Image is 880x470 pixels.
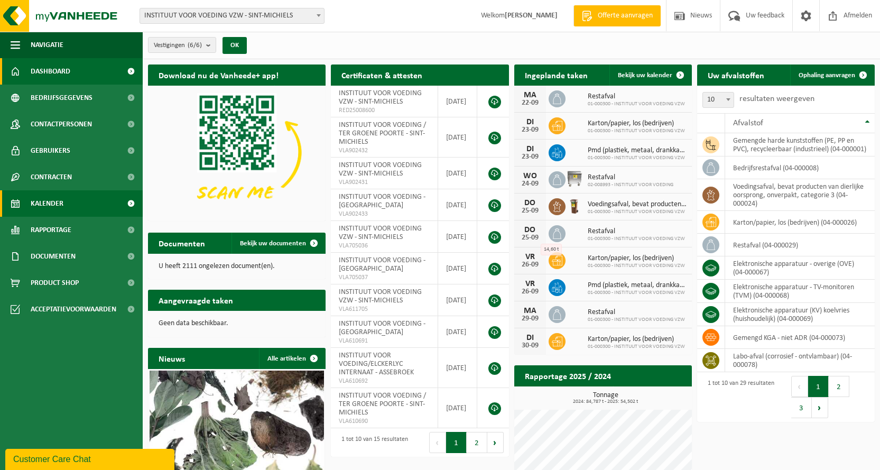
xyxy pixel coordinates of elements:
[520,172,541,180] div: WO
[618,72,672,79] span: Bekijk uw kalender
[339,178,429,187] span: VLA902431
[31,111,92,137] span: Contactpersonen
[339,352,414,376] span: INSTITUUT VOOR VOEDING/ELCKERLYC INTERNAAT - ASSEBROEK
[148,290,244,310] h2: Aangevraagde taken
[702,375,774,419] div: 1 tot 10 van 29 resultaten
[588,155,687,161] span: 01-000300 - INSTITUUT VOOR VOEDING VZW
[725,234,875,256] td: restafval (04-000029)
[520,334,541,342] div: DI
[31,296,116,322] span: Acceptatievoorwaarden
[240,240,306,247] span: Bekijk uw documenten
[429,432,446,453] button: Previous
[520,234,541,242] div: 25-09
[520,126,541,134] div: 23-09
[5,447,177,470] iframe: chat widget
[339,242,429,250] span: VLA705036
[520,91,541,99] div: MA
[223,37,247,54] button: OK
[339,305,429,314] span: VLA611705
[725,326,875,349] td: gemengd KGA - niet ADR (04-000073)
[702,92,734,108] span: 10
[520,342,541,349] div: 30-09
[438,348,478,388] td: [DATE]
[520,253,541,261] div: VR
[339,288,422,305] span: INSTITUUT VOOR VOEDING VZW - SINT-MICHIELS
[31,243,76,270] span: Documenten
[520,392,692,404] h3: Tonnage
[259,348,325,369] a: Alle artikelen
[505,12,558,20] strong: [PERSON_NAME]
[588,209,687,215] span: 01-000300 - INSTITUUT VOOR VOEDING VZW
[446,432,467,453] button: 1
[725,280,875,303] td: elektronische apparatuur - TV-monitoren (TVM) (04-000068)
[31,164,72,190] span: Contracten
[595,11,655,21] span: Offerte aanvragen
[31,270,79,296] span: Product Shop
[31,32,63,58] span: Navigatie
[148,64,289,85] h2: Download nu de Vanheede+ app!
[339,210,429,218] span: VLA902433
[520,226,541,234] div: DO
[188,42,202,49] count: (6/6)
[339,89,422,106] span: INSTITUUT VOOR VOEDING VZW - SINT-MICHIELS
[829,376,849,397] button: 2
[725,133,875,156] td: gemengde harde kunststoffen (PE, PP en PVC), recycleerbaar (industrieel) (04-000001)
[339,320,425,336] span: INSTITUUT VOOR VOEDING - [GEOGRAPHIC_DATA]
[588,146,687,155] span: Pmd (plastiek, metaal, drankkartons) (bedrijven)
[159,263,315,270] p: U heeft 2111 ongelezen document(en).
[588,335,685,344] span: Karton/papier, los (bedrijven)
[438,284,478,316] td: [DATE]
[588,344,685,350] span: 01-000300 - INSTITUUT VOOR VOEDING VZW
[573,5,661,26] a: Offerte aanvragen
[791,376,808,397] button: Previous
[331,64,433,85] h2: Certificaten & attesten
[566,170,583,188] img: WB-1100-GAL-GY-02
[514,365,622,386] h2: Rapportage 2025 / 2024
[588,281,687,290] span: Pmd (plastiek, metaal, drankkartons) (bedrijven)
[725,179,875,211] td: voedingsafval, bevat producten van dierlijke oorsprong, onverpakt, categorie 3 (04-000024)
[514,64,598,85] h2: Ingeplande taken
[31,137,70,164] span: Gebruikers
[725,349,875,372] td: labo-afval (corrosief - ontvlambaar) (04-000078)
[148,233,216,253] h2: Documenten
[520,207,541,215] div: 25-09
[339,417,429,426] span: VLA610690
[438,86,478,117] td: [DATE]
[520,153,541,161] div: 23-09
[588,128,685,134] span: 01-000300 - INSTITUUT VOOR VOEDING VZW
[739,95,814,103] label: resultaten weergeven
[520,288,541,296] div: 26-09
[588,317,685,323] span: 01-000300 - INSTITUUT VOOR VOEDING VZW
[733,119,763,127] span: Afvalstof
[725,156,875,179] td: bedrijfsrestafval (04-000008)
[154,38,202,53] span: Vestigingen
[520,118,541,126] div: DI
[520,261,541,269] div: 26-09
[588,93,685,101] span: Restafval
[339,161,422,178] span: INSTITUUT VOOR VOEDING VZW - SINT-MICHIELS
[588,182,673,188] span: 02-008993 - INSTITUUT VOOR VOEDING
[588,308,685,317] span: Restafval
[520,99,541,107] div: 22-09
[588,236,685,242] span: 01-000300 - INSTITUUT VOOR VOEDING VZW
[339,106,429,115] span: RED25008600
[812,397,828,418] button: Next
[438,316,478,348] td: [DATE]
[336,431,408,454] div: 1 tot 10 van 15 resultaten
[31,85,92,111] span: Bedrijfsgegevens
[520,307,541,315] div: MA
[725,303,875,326] td: elektronische apparatuur (KV) koelvries (huishoudelijk) (04-000069)
[791,397,812,418] button: 3
[148,348,196,368] h2: Nieuws
[148,37,216,53] button: Vestigingen(6/6)
[140,8,324,23] span: INSTITUUT VOOR VOEDING VZW - SINT-MICHIELS
[790,64,874,86] a: Ophaling aanvragen
[438,253,478,284] td: [DATE]
[438,189,478,221] td: [DATE]
[438,388,478,428] td: [DATE]
[520,280,541,288] div: VR
[520,199,541,207] div: DO
[566,197,583,215] img: WB-0140-HPE-BN-06
[339,377,429,385] span: VLA610692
